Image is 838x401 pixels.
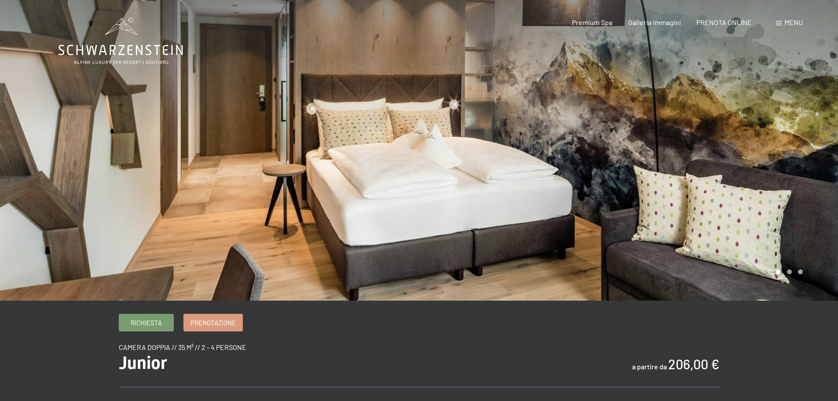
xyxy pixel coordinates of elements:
span: Junior [119,353,167,373]
span: Menu [784,18,803,26]
a: Premium Spa [572,18,612,26]
b: 206,00 € [668,356,719,372]
a: Prenotazione [184,314,242,331]
a: Richiesta [119,314,173,331]
span: camera doppia // 35 m² // 2 - 4 persone [119,343,246,351]
span: Prenotazione [190,318,236,327]
a: Galleria immagini [628,18,681,26]
span: a partire da [632,362,667,371]
a: PRENOTA ONLINE [696,18,752,26]
span: Richiesta [131,318,162,327]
